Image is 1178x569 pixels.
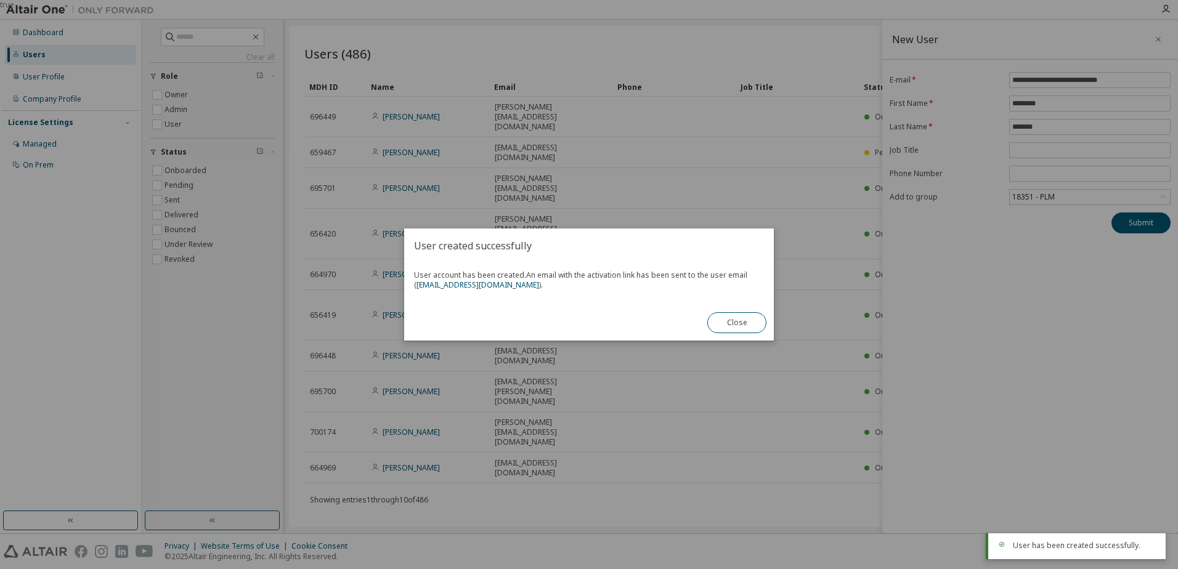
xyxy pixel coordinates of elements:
button: Close [707,312,766,333]
div: User has been created successfully. [1013,541,1156,551]
span: An email with the activation link has been sent to the user email ( ). [414,270,747,290]
h2: User created successfully [404,228,774,263]
a: [EMAIL_ADDRESS][DOMAIN_NAME] [416,280,539,290]
span: User account has been created. [414,270,764,290]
